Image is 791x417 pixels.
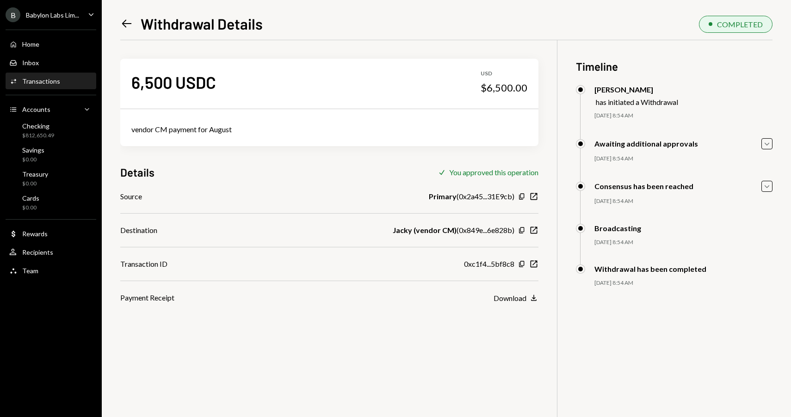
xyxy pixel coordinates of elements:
a: Recipients [6,244,96,260]
div: $6,500.00 [481,81,527,94]
div: B [6,7,20,22]
a: Treasury$0.00 [6,167,96,190]
a: Checking$812,650.49 [6,119,96,141]
h1: Withdrawal Details [141,14,263,33]
div: You approved this operation [449,168,538,177]
a: Home [6,36,96,52]
a: Rewards [6,225,96,242]
div: Rewards [22,230,48,238]
div: ( 0x2a45...31E9cb ) [429,191,514,202]
div: has initiated a Withdrawal [596,98,678,106]
div: Transaction ID [120,258,167,270]
div: Treasury [22,170,48,178]
div: Savings [22,146,44,154]
div: [DATE] 8:54 AM [594,155,772,163]
div: Withdrawal has been completed [594,264,706,273]
div: ( 0x849e...6e828b ) [393,225,514,236]
div: [DATE] 8:54 AM [594,239,772,246]
h3: Details [120,165,154,180]
div: USD [481,70,527,78]
div: Broadcasting [594,224,641,233]
b: Primary [429,191,457,202]
div: $0.00 [22,180,48,188]
div: Home [22,40,39,48]
div: Accounts [22,105,50,113]
div: $812,650.49 [22,132,54,140]
button: Download [494,293,538,303]
a: Cards$0.00 [6,191,96,214]
div: Cards [22,194,39,202]
div: Destination [120,225,157,236]
a: Team [6,262,96,279]
h3: Timeline [576,59,772,74]
div: Inbox [22,59,39,67]
div: Checking [22,122,54,130]
a: Inbox [6,54,96,71]
div: Awaiting additional approvals [594,139,698,148]
div: Payment Receipt [120,292,174,303]
div: Download [494,294,526,302]
a: Savings$0.00 [6,143,96,166]
div: Team [22,267,38,275]
div: Recipients [22,248,53,256]
div: 0xc1f4...5bf8c8 [464,258,514,270]
div: Babylon Labs Lim... [26,11,79,19]
div: $0.00 [22,204,39,212]
div: COMPLETED [717,20,763,29]
a: Accounts [6,101,96,117]
div: Consensus has been reached [594,182,693,190]
div: [DATE] 8:54 AM [594,112,772,120]
div: 6,500 USDC [131,72,216,92]
div: Transactions [22,77,60,85]
div: $0.00 [22,156,44,164]
b: Jacky (vendor CM) [393,225,457,236]
div: Source [120,191,142,202]
div: [DATE] 8:54 AM [594,197,772,205]
div: [DATE] 8:54 AM [594,279,772,287]
div: [PERSON_NAME] [594,85,678,94]
a: Transactions [6,73,96,89]
div: vendor CM payment for August [131,124,527,135]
